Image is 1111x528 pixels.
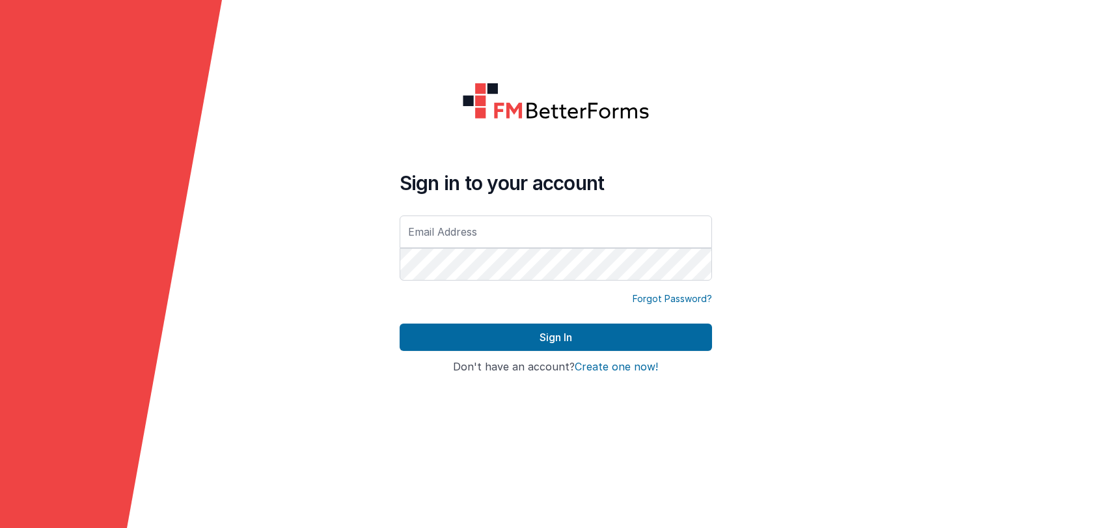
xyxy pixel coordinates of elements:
[575,361,658,373] button: Create one now!
[400,171,712,195] h4: Sign in to your account
[400,215,712,248] input: Email Address
[633,292,712,305] a: Forgot Password?
[400,361,712,373] h4: Don't have an account?
[400,324,712,351] button: Sign In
